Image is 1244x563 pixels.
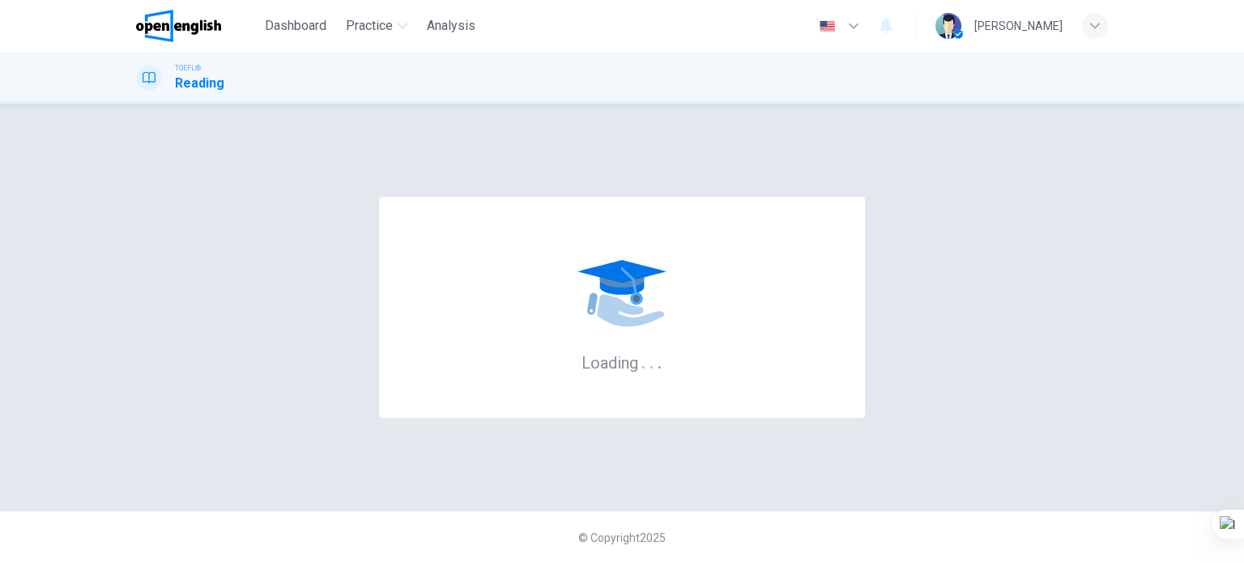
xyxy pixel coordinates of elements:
h6: . [641,348,646,374]
h6: . [649,348,654,374]
h6: Loading [582,352,662,373]
button: Dashboard [258,11,333,41]
img: OpenEnglish logo [136,10,221,42]
span: Dashboard [265,16,326,36]
span: Practice [346,16,393,36]
h1: Reading [175,74,224,93]
div: [PERSON_NAME] [974,16,1063,36]
span: TOEFL® [175,62,201,74]
h6: . [657,348,662,374]
img: en [817,20,837,32]
button: Practice [339,11,414,41]
a: OpenEnglish logo [136,10,258,42]
span: © Copyright 2025 [578,531,666,544]
img: Profile picture [935,13,961,39]
span: Analysis [427,16,475,36]
button: Analysis [420,11,482,41]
